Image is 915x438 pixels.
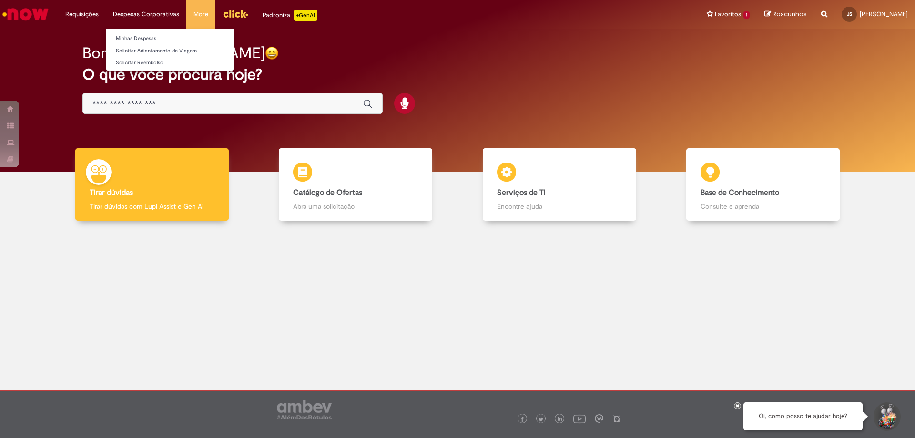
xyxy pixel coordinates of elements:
h2: Bom dia, [PERSON_NAME] [82,45,265,61]
a: Solicitar Adiantamento de Viagem [106,46,234,56]
span: Rascunhos [773,10,807,19]
div: Padroniza [263,10,317,21]
a: Base de Conhecimento Consulte e aprenda [661,148,865,221]
a: Serviços de TI Encontre ajuda [457,148,661,221]
a: Rascunhos [764,10,807,19]
span: [PERSON_NAME] [860,10,908,18]
span: JS [847,11,852,17]
b: Catálogo de Ofertas [293,188,362,197]
p: Tirar dúvidas com Lupi Assist e Gen Ai [90,202,214,211]
img: logo_footer_youtube.png [573,412,586,425]
b: Base de Conhecimento [701,188,779,197]
b: Tirar dúvidas [90,188,133,197]
p: Encontre ajuda [497,202,622,211]
img: logo_footer_naosei.png [612,414,621,423]
img: logo_footer_workplace.png [595,414,603,423]
img: logo_footer_facebook.png [520,417,525,422]
a: Catálogo de Ofertas Abra uma solicitação [254,148,458,221]
b: Serviços de TI [497,188,546,197]
img: click_logo_yellow_360x200.png [223,7,248,21]
span: More [193,10,208,19]
p: +GenAi [294,10,317,21]
img: logo_footer_ambev_rotulo_gray.png [277,400,332,419]
p: Abra uma solicitação [293,202,418,211]
a: Solicitar Reembolso [106,58,234,68]
span: 1 [743,11,750,19]
span: Despesas Corporativas [113,10,179,19]
img: ServiceNow [1,5,50,24]
img: logo_footer_twitter.png [539,417,543,422]
ul: Despesas Corporativas [106,29,234,71]
h2: O que você procura hoje? [82,66,833,83]
button: Iniciar Conversa de Suporte [872,402,901,431]
a: Tirar dúvidas Tirar dúvidas com Lupi Assist e Gen Ai [50,148,254,221]
img: happy-face.png [265,46,279,60]
span: Favoritos [715,10,741,19]
div: Oi, como posso te ajudar hoje? [743,402,863,430]
a: Minhas Despesas [106,33,234,44]
span: Requisições [65,10,99,19]
p: Consulte e aprenda [701,202,825,211]
img: logo_footer_linkedin.png [558,417,562,422]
